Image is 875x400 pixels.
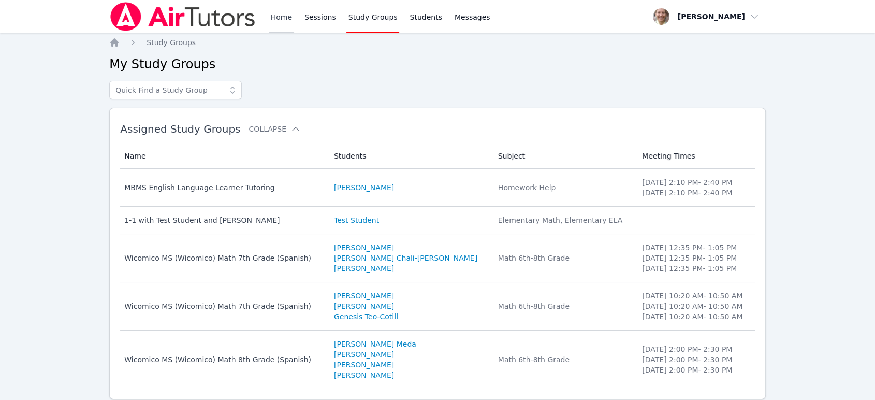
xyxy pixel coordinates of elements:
[334,263,394,274] a: [PERSON_NAME]
[498,354,630,365] div: Math 6th-8th Grade
[120,123,240,135] span: Assigned Study Groups
[455,12,490,22] span: Messages
[328,144,492,169] th: Students
[642,188,749,198] li: [DATE] 2:10 PM - 2:40 PM
[334,253,477,263] a: [PERSON_NAME] Chali-[PERSON_NAME]
[642,263,749,274] li: [DATE] 12:35 PM - 1:05 PM
[120,144,328,169] th: Name
[124,354,322,365] div: Wicomico MS (Wicomico) Math 8th Grade (Spanish)
[334,215,379,225] a: Test Student
[124,253,322,263] div: Wicomico MS (Wicomico) Math 7th Grade (Spanish)
[498,301,630,311] div: Math 6th-8th Grade
[642,311,749,322] li: [DATE] 10:20 AM - 10:50 AM
[120,331,755,389] tr: Wicomico MS (Wicomico) Math 8th Grade (Spanish)[PERSON_NAME] Meda[PERSON_NAME][PERSON_NAME][PERSO...
[334,301,394,311] a: [PERSON_NAME]
[334,242,394,253] a: [PERSON_NAME]
[249,124,300,134] button: Collapse
[147,37,196,48] a: Study Groups
[498,215,630,225] div: Elementary Math, Elementary ELA
[642,242,749,253] li: [DATE] 12:35 PM - 1:05 PM
[642,177,749,188] li: [DATE] 2:10 PM - 2:40 PM
[334,182,394,193] a: [PERSON_NAME]
[109,2,256,31] img: Air Tutors
[109,56,766,73] h2: My Study Groups
[120,207,755,234] tr: 1-1 with Test Student and [PERSON_NAME]Test StudentElementary Math, Elementary ELA
[334,349,394,360] a: [PERSON_NAME]
[642,365,749,375] li: [DATE] 2:00 PM - 2:30 PM
[120,282,755,331] tr: Wicomico MS (Wicomico) Math 7th Grade (Spanish)[PERSON_NAME][PERSON_NAME]Genesis Teo-CotillMath 6...
[147,38,196,47] span: Study Groups
[498,253,630,263] div: Math 6th-8th Grade
[334,360,394,370] a: [PERSON_NAME]
[642,253,749,263] li: [DATE] 12:35 PM - 1:05 PM
[120,234,755,282] tr: Wicomico MS (Wicomico) Math 7th Grade (Spanish)[PERSON_NAME][PERSON_NAME] Chali-[PERSON_NAME][PER...
[124,182,322,193] div: MBMS English Language Learner Tutoring
[334,339,416,349] a: [PERSON_NAME] Meda
[642,301,749,311] li: [DATE] 10:20 AM - 10:50 AM
[109,37,766,48] nav: Breadcrumb
[109,81,242,99] input: Quick Find a Study Group
[636,144,755,169] th: Meeting Times
[334,311,398,322] a: Genesis Teo-Cotill
[642,344,749,354] li: [DATE] 2:00 PM - 2:30 PM
[498,182,630,193] div: Homework Help
[334,370,394,380] a: [PERSON_NAME]
[642,354,749,365] li: [DATE] 2:00 PM - 2:30 PM
[120,169,755,207] tr: MBMS English Language Learner Tutoring[PERSON_NAME]Homework Help[DATE] 2:10 PM- 2:40 PM[DATE] 2:1...
[124,301,322,311] div: Wicomico MS (Wicomico) Math 7th Grade (Spanish)
[492,144,636,169] th: Subject
[334,291,394,301] a: [PERSON_NAME]
[642,291,749,301] li: [DATE] 10:20 AM - 10:50 AM
[124,215,322,225] div: 1-1 with Test Student and [PERSON_NAME]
